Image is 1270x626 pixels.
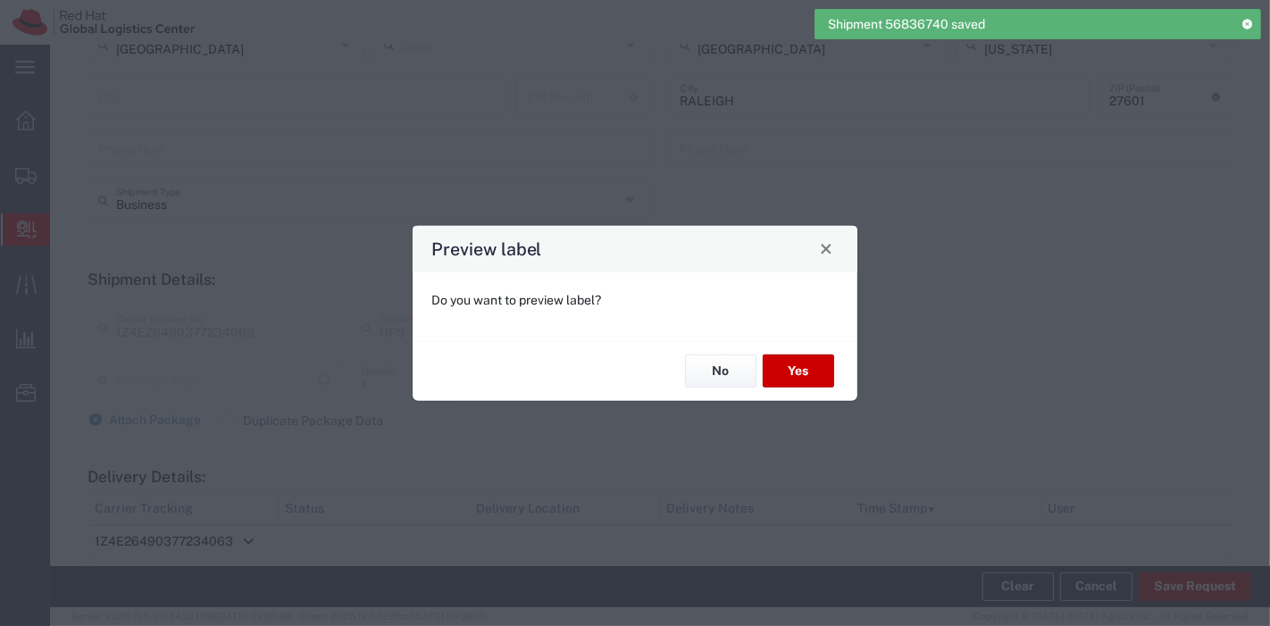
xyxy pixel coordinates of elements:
[685,355,756,388] button: No
[814,236,839,261] button: Close
[828,15,985,34] span: Shipment 56836740 saved
[763,355,834,388] button: Yes
[431,236,542,262] h4: Preview label
[431,290,839,309] p: Do you want to preview label?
